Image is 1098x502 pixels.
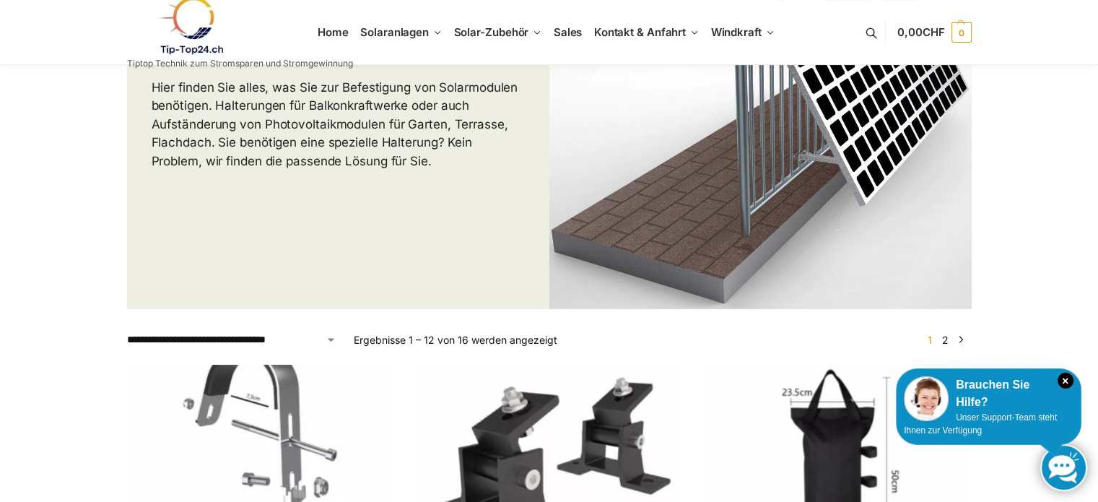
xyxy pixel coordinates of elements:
[127,59,353,68] p: Tiptop Technik zum Stromsparen und Stromgewinnung
[904,376,1073,411] div: Brauchen Sie Hilfe?
[554,25,583,39] span: Sales
[454,25,529,39] span: Solar-Zubehör
[354,332,557,347] p: Ergebnisse 1 – 12 von 16 werden angezeigt
[152,79,525,171] p: Hier finden Sie alles, was Sie zur Befestigung von Solarmodulen benötigen. Halterungen für Balkon...
[360,25,429,39] span: Solaranlagen
[594,25,686,39] span: Kontakt & Anfahrt
[955,332,966,347] a: →
[711,25,762,39] span: Windkraft
[919,332,971,347] nav: Produkt-Seitennummerierung
[923,25,945,39] span: CHF
[904,376,949,421] img: Customer service
[904,412,1057,436] span: Unser Support-Team steht Ihnen zur Verfügung
[897,25,944,39] span: 0,00
[951,22,972,43] span: 0
[924,334,936,346] span: Seite 1
[897,11,971,54] a: 0,00CHF 0
[1058,373,1073,389] i: Schließen
[938,334,952,346] a: Seite 2
[127,332,336,347] select: Shop-Reihenfolge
